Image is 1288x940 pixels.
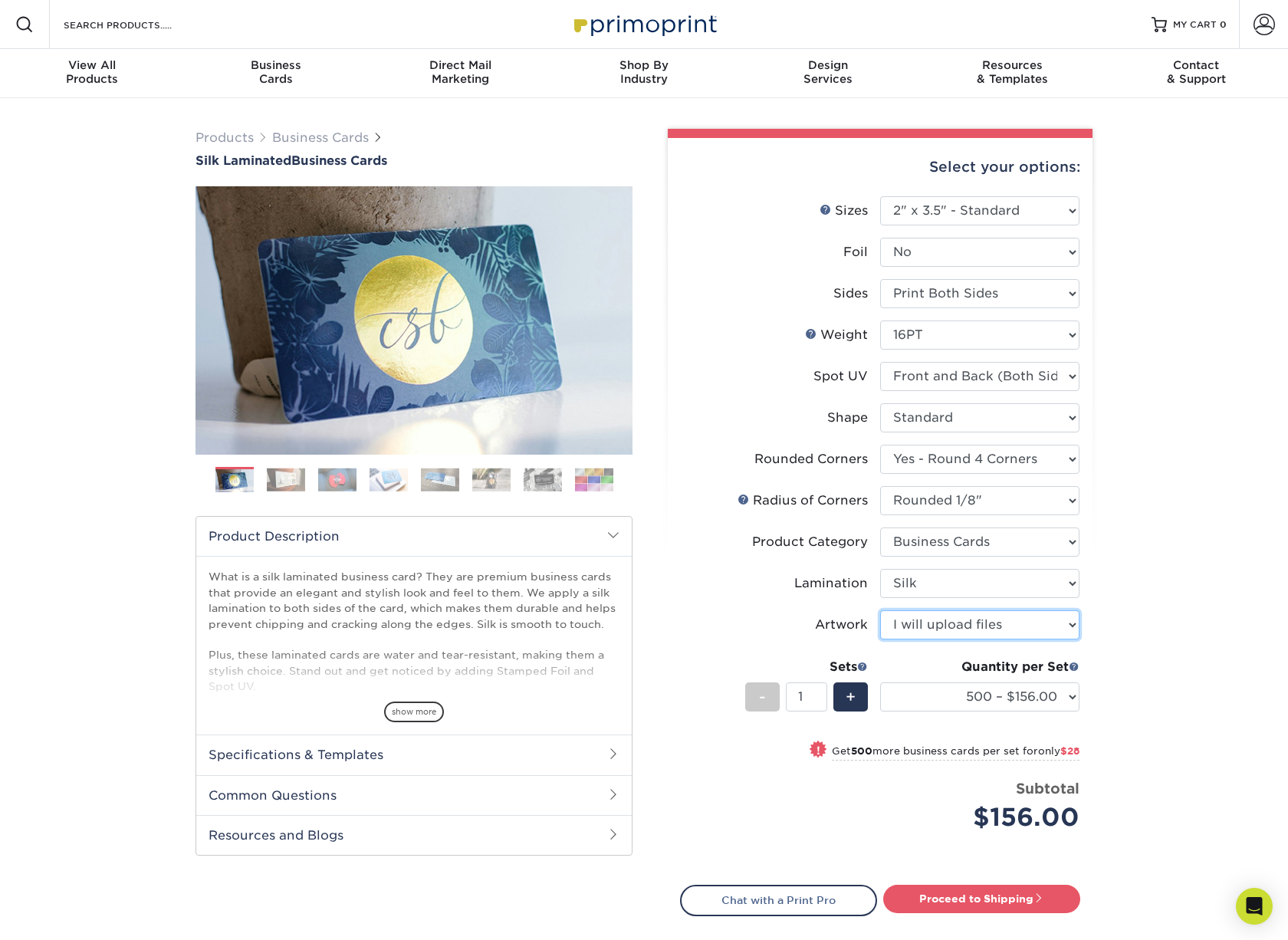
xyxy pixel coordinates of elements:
[1104,58,1288,72] span: Contact
[920,58,1104,86] div: & Templates
[1104,58,1288,86] div: & Support
[196,517,632,556] h2: Product Description
[368,58,552,86] div: Marketing
[195,102,632,539] img: Silk Laminated 01
[815,616,868,634] div: Artwork
[552,49,736,98] a: Shop ByIndustry
[813,367,868,386] div: Spot UV
[846,685,856,708] span: +
[794,574,868,593] div: Lamination
[1173,18,1217,31] span: MY CART
[552,58,736,72] span: Shop By
[196,775,632,815] h2: Common Questions
[196,735,632,774] h2: Specifications & Templates
[209,569,619,819] p: What is a silk laminated business card? They are premium business cards that provide an elegant a...
[184,49,368,98] a: BusinessCards
[680,885,877,915] a: Chat with a Print Pro
[575,468,613,491] img: Business Cards 08
[184,58,368,86] div: Cards
[738,491,868,510] div: Radius of Corners
[1104,49,1288,98] a: Contact& Support
[567,8,721,41] img: Primoprint
[370,468,408,491] img: Business Cards 04
[1060,745,1079,757] span: $28
[195,153,291,168] span: Silk Laminated
[843,243,868,261] div: Foil
[196,815,632,855] h2: Resources and Blogs
[1016,780,1079,797] strong: Subtotal
[816,742,820,758] span: !
[195,153,632,168] a: Silk LaminatedBusiness Cards
[736,58,920,72] span: Design
[759,685,766,708] span: -
[1220,19,1227,30] span: 0
[552,58,736,86] div: Industry
[1236,888,1273,925] div: Open Intercom Messenger
[215,462,254,500] img: Business Cards 01
[195,153,632,168] h1: Business Cards
[680,138,1080,196] div: Select your options:
[920,49,1104,98] a: Resources& Templates
[920,58,1104,72] span: Resources
[368,58,552,72] span: Direct Mail
[805,326,868,344] div: Weight
[318,468,356,491] img: Business Cards 03
[833,284,868,303] div: Sides
[62,15,212,34] input: SEARCH PRODUCTS.....
[272,130,369,145] a: Business Cards
[745,658,868,676] div: Sets
[752,533,868,551] div: Product Category
[184,58,368,72] span: Business
[1038,745,1079,757] span: only
[832,745,1079,761] small: Get more business cards per set for
[384,702,444,722] span: show more
[851,745,872,757] strong: 500
[421,468,459,491] img: Business Cards 05
[827,409,868,427] div: Shape
[736,49,920,98] a: DesignServices
[880,658,1079,676] div: Quantity per Set
[472,468,511,491] img: Business Cards 06
[195,130,254,145] a: Products
[820,202,868,220] div: Sizes
[883,885,1080,912] a: Proceed to Shipping
[368,49,552,98] a: Direct MailMarketing
[524,468,562,491] img: Business Cards 07
[892,799,1079,836] div: $156.00
[736,58,920,86] div: Services
[754,450,868,468] div: Rounded Corners
[267,468,305,491] img: Business Cards 02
